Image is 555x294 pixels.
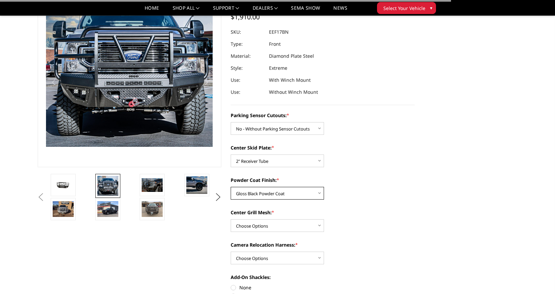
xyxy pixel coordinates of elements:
[213,6,239,15] a: Support
[430,4,432,11] span: ▾
[53,180,74,190] img: 2017-2022 Ford F250-350 - T2 Series - Extreme Front Bumper (receiver or winch)
[173,6,200,15] a: shop all
[231,50,264,62] dt: Material:
[269,86,318,98] dd: Without Winch Mount
[36,192,46,202] button: Previous
[213,192,223,202] button: Next
[333,6,347,15] a: News
[231,112,415,119] label: Parking Sensor Cutouts:
[377,2,436,14] button: Select Your Vehicle
[269,62,287,74] dd: Extreme
[231,241,415,248] label: Camera Relocation Harness:
[97,176,118,196] img: 2017-2022 Ford F250-350 - T2 Series - Extreme Front Bumper (receiver or winch)
[253,6,278,15] a: Dealers
[142,201,163,217] img: 2017-2022 Ford F250-350 - T2 Series - Extreme Front Bumper (receiver or winch)
[231,209,415,216] label: Center Grill Mesh:
[231,284,415,291] label: None
[269,38,281,50] dd: Front
[231,274,415,281] label: Add-On Shackles:
[53,201,74,217] img: 2017-2022 Ford F250-350 - T2 Series - Extreme Front Bumper (receiver or winch)
[142,178,163,192] img: 2017-2022 Ford F250-350 - T2 Series - Extreme Front Bumper (receiver or winch)
[145,6,159,15] a: Home
[383,5,425,12] span: Select Your Vehicle
[231,74,264,86] dt: Use:
[231,26,264,38] dt: SKU:
[269,50,314,62] dd: Diamond Plate Steel
[291,6,320,15] a: SEMA Show
[97,201,118,217] img: 2017-2022 Ford F250-350 - T2 Series - Extreme Front Bumper (receiver or winch)
[186,176,207,194] img: 2017-2022 Ford F250-350 - T2 Series - Extreme Front Bumper (receiver or winch)
[231,12,260,21] span: $1,910.00
[269,26,289,38] dd: EEF17BN
[231,86,264,98] dt: Use:
[231,62,264,74] dt: Style:
[231,144,415,151] label: Center Skid Plate:
[231,38,264,50] dt: Type:
[231,177,415,184] label: Powder Coat Finish:
[522,262,555,294] iframe: Chat Widget
[269,74,311,86] dd: With Winch Mount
